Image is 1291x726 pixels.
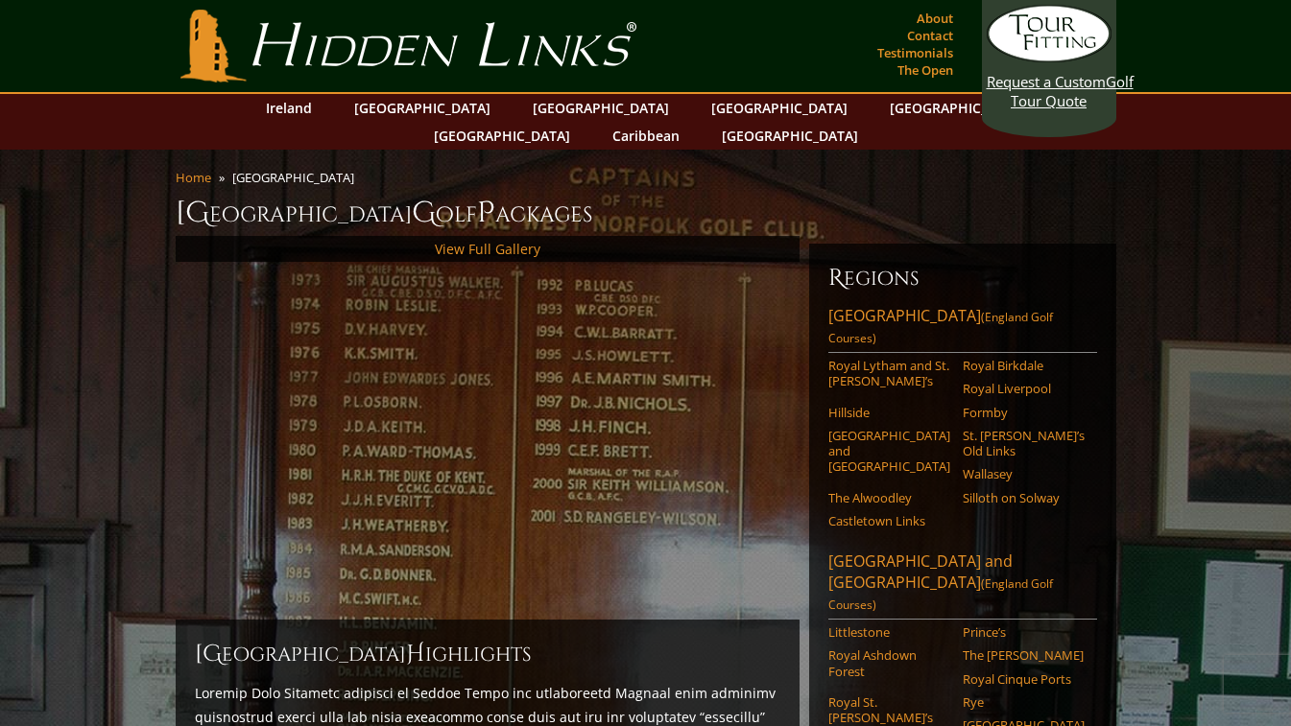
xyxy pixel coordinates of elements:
a: Royal Ashdown Forest [828,647,950,679]
a: Littlestone [828,624,950,640]
a: Caribbean [603,122,689,150]
a: The Alwoodley [828,490,950,505]
a: Home [176,169,211,186]
a: About [912,5,958,32]
a: Royal Liverpool [963,381,1085,396]
span: G [412,194,436,232]
a: Request a CustomGolf Tour Quote [987,5,1112,110]
span: Request a Custom [987,72,1106,91]
a: Wallasey [963,466,1085,481]
a: Hillside [828,405,950,420]
a: [GEOGRAPHIC_DATA] [880,94,1036,122]
a: Silloth on Solway [963,490,1085,505]
a: [GEOGRAPHIC_DATA] [424,122,580,150]
a: Prince’s [963,624,1085,640]
span: (England Golf Courses) [828,575,1053,613]
a: Rye [963,694,1085,710]
a: [GEOGRAPHIC_DATA] [523,94,679,122]
a: Ireland [256,94,322,122]
a: The [PERSON_NAME] [963,647,1085,663]
a: Contact [902,22,958,49]
a: [GEOGRAPHIC_DATA] [702,94,857,122]
a: [GEOGRAPHIC_DATA] [345,94,500,122]
h2: [GEOGRAPHIC_DATA] ighlights [195,639,780,669]
a: Royal Cinque Ports [963,671,1085,687]
a: The Open [893,57,958,83]
a: Royal St. [PERSON_NAME]’s [828,694,950,726]
a: View Full Gallery [435,240,540,258]
li: [GEOGRAPHIC_DATA] [232,169,362,186]
a: Castletown Links [828,513,950,528]
a: St. [PERSON_NAME]’s Old Links [963,428,1085,459]
span: H [406,639,425,669]
span: P [477,194,495,232]
a: Formby [963,405,1085,420]
a: [GEOGRAPHIC_DATA] and [GEOGRAPHIC_DATA] [828,428,950,475]
a: [GEOGRAPHIC_DATA] [712,122,868,150]
h6: Regions [828,263,1097,293]
h1: [GEOGRAPHIC_DATA] olf ackages [176,194,1116,232]
a: Testimonials [873,39,958,66]
a: Royal Birkdale [963,358,1085,373]
span: (England Golf Courses) [828,309,1053,346]
a: [GEOGRAPHIC_DATA](England Golf Courses) [828,305,1097,353]
a: Royal Lytham and St. [PERSON_NAME]’s [828,358,950,389]
a: [GEOGRAPHIC_DATA] and [GEOGRAPHIC_DATA](England Golf Courses) [828,550,1097,620]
